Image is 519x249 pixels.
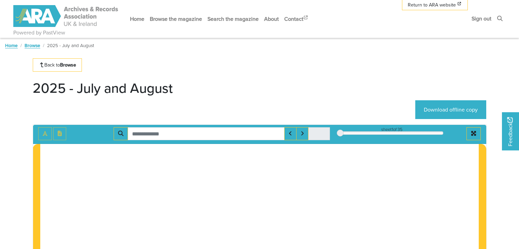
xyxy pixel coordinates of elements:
[506,117,514,146] span: Feedback
[408,1,456,9] span: Return to ARA website
[205,10,261,28] a: Search the magazine
[284,127,297,140] button: Previous Match
[469,10,494,28] a: Sign out
[128,127,285,140] input: Search for
[392,126,393,133] span: 1
[127,10,147,28] a: Home
[38,127,52,140] button: Toggle text selection (Alt+T)
[147,10,205,28] a: Browse the magazine
[25,42,40,49] a: Browse
[13,1,119,31] a: ARA - ARC Magazine | Powered by PastView logo
[33,58,82,72] a: Back toBrowse
[340,126,443,133] div: sheet of 35
[415,100,486,119] a: Download offline copy
[466,127,481,140] button: Full screen mode
[13,5,119,27] img: ARA - ARC Magazine | Powered by PastView
[33,80,173,96] h1: 2025 - July and August
[282,10,312,28] a: Contact
[13,29,65,37] a: Powered by PastView
[502,112,519,150] a: Would you like to provide feedback?
[53,127,66,140] button: Open transcription window
[296,127,308,140] button: Next Match
[261,10,282,28] a: About
[114,127,128,140] button: Search
[5,42,18,49] a: Home
[60,61,76,68] strong: Browse
[47,42,94,49] span: 2025 - July and August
